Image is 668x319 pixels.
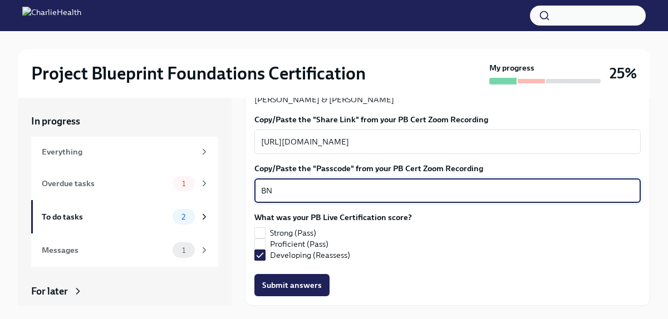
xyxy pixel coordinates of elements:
span: Strong (Pass) [270,227,316,238]
strong: My progress [489,62,534,73]
button: Submit answers [254,274,330,296]
a: For later [31,285,218,298]
textarea: BN [261,184,634,197]
h2: Project Blueprint Foundations Certification [31,62,366,84]
div: For later [31,285,68,298]
label: Copy/Paste the "Share Link" from your PB Cert Zoom Recording [254,114,641,125]
h3: 25% [610,63,637,83]
div: Everything [42,146,195,158]
div: To do tasks [42,211,168,223]
span: 2 [175,213,192,221]
div: Overdue tasks [42,177,168,190]
a: Overdue tasks1 [31,167,218,200]
label: What was your PB Live Certification score? [254,212,412,223]
div: Messages [42,244,168,256]
span: 1 [175,246,192,255]
span: 1 [175,180,192,188]
label: Copy/Paste the "Passcode" from your PB Cert Zoom Recording [254,163,641,174]
span: Submit answers [262,280,322,291]
span: Proficient (Pass) [270,238,328,250]
a: Messages1 [31,233,218,267]
a: In progress [31,114,218,128]
a: Everything [31,137,218,167]
span: Developing (Reassess) [270,250,350,261]
img: CharlieHealth [22,7,81,24]
textarea: [URL][DOMAIN_NAME] [261,135,634,148]
a: To do tasks2 [31,200,218,233]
